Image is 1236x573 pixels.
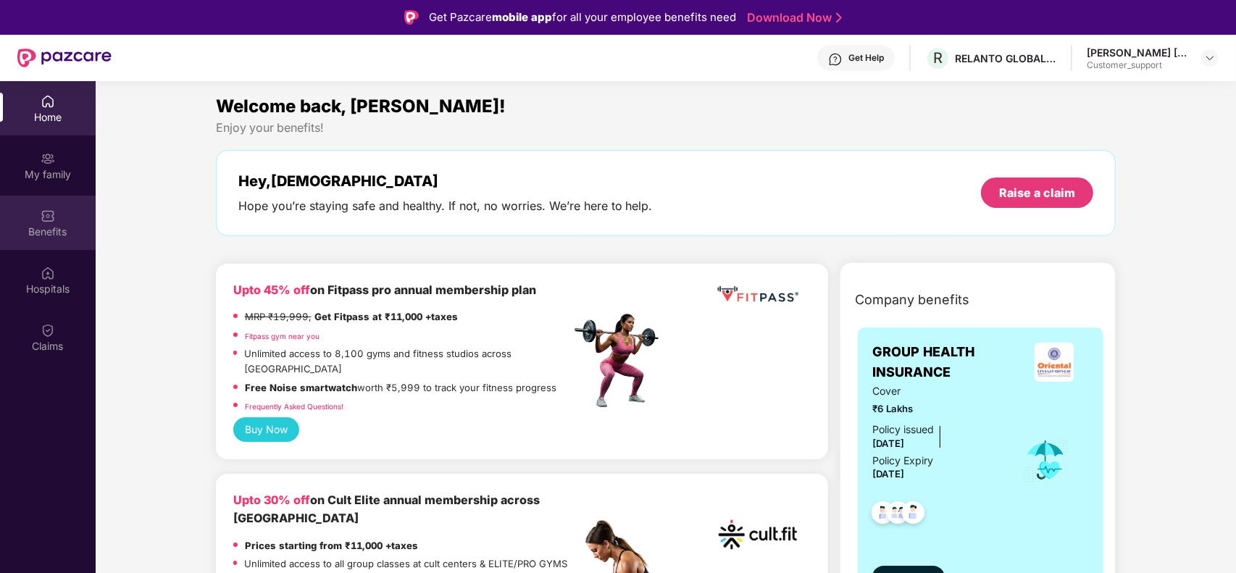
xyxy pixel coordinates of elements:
[238,172,653,190] div: Hey, [DEMOGRAPHIC_DATA]
[714,281,801,308] img: fppp.png
[429,9,736,26] div: Get Pazcare for all your employee benefits need
[233,283,536,297] b: on Fitpass pro annual membership plan
[238,198,653,214] div: Hope you’re staying safe and healthy. If not, no worries. We’re here to help.
[872,468,904,480] span: [DATE]
[872,342,1019,383] span: GROUP HEALTH INSURANCE
[828,52,843,67] img: svg+xml;base64,PHN2ZyBpZD0iSGVscC0zMngzMiIgeG1sbnM9Imh0dHA6Ly93d3cudzMub3JnLzIwMDAvc3ZnIiB3aWR0aD...
[244,346,570,376] p: Unlimited access to 8,100 gyms and fitness studios across [GEOGRAPHIC_DATA]
[17,49,112,67] img: New Pazcare Logo
[872,401,1003,417] span: ₹6 Lakhs
[216,96,506,117] span: Welcome back, [PERSON_NAME]!
[233,417,299,442] button: Buy Now
[245,380,556,396] p: worth ₹5,999 to track your fitness progress
[865,497,901,532] img: svg+xml;base64,PHN2ZyB4bWxucz0iaHR0cDovL3d3dy53My5vcmcvMjAwMC9zdmciIHdpZHRoPSI0OC45NDMiIGhlaWdodD...
[880,497,916,532] img: svg+xml;base64,PHN2ZyB4bWxucz0iaHR0cDovL3d3dy53My5vcmcvMjAwMC9zdmciIHdpZHRoPSI0OC45MTUiIGhlaWdodD...
[570,310,672,411] img: fpp.png
[1087,46,1188,59] div: [PERSON_NAME] [PERSON_NAME]
[41,151,55,166] img: svg+xml;base64,PHN2ZyB3aWR0aD0iMjAiIGhlaWdodD0iMjAiIHZpZXdCb3g9IjAgMCAyMCAyMCIgZmlsbD0ibm9uZSIgeG...
[848,52,884,64] div: Get Help
[933,49,943,67] span: R
[872,383,1003,399] span: Cover
[492,10,552,24] strong: mobile app
[872,453,933,469] div: Policy Expiry
[245,311,312,322] del: MRP ₹19,999,
[955,51,1056,65] div: RELANTO GLOBAL PRIVATE LIMITED
[895,497,931,532] img: svg+xml;base64,PHN2ZyB4bWxucz0iaHR0cDovL3d3dy53My5vcmcvMjAwMC9zdmciIHdpZHRoPSI0OC45NDMiIGhlaWdodD...
[314,311,458,322] strong: Get Fitpass at ₹11,000 +taxes
[245,332,320,340] a: Fitpass gym near you
[1035,343,1074,382] img: insurerLogo
[999,185,1075,201] div: Raise a claim
[245,540,418,551] strong: Prices starting from ₹11,000 +taxes
[233,493,310,507] b: Upto 30% off
[233,493,540,525] b: on Cult Elite annual membership across [GEOGRAPHIC_DATA]
[1087,59,1188,71] div: Customer_support
[245,402,343,411] a: Frequently Asked Questions!
[404,10,419,25] img: Logo
[41,94,55,109] img: svg+xml;base64,PHN2ZyBpZD0iSG9tZSIgeG1sbnM9Imh0dHA6Ly93d3cudzMub3JnLzIwMDAvc3ZnIiB3aWR0aD0iMjAiIG...
[245,382,357,393] strong: Free Noise smartwatch
[747,10,838,25] a: Download Now
[216,120,1116,135] div: Enjoy your benefits!
[233,283,310,297] b: Upto 45% off
[836,10,842,25] img: Stroke
[1022,436,1069,484] img: icon
[1204,52,1216,64] img: svg+xml;base64,PHN2ZyBpZD0iRHJvcGRvd24tMzJ4MzIiIHhtbG5zPSJodHRwOi8vd3d3LnczLm9yZy8yMDAwL3N2ZyIgd2...
[855,290,969,310] span: Company benefits
[41,266,55,280] img: svg+xml;base64,PHN2ZyBpZD0iSG9zcGl0YWxzIiB4bWxucz0iaHR0cDovL3d3dy53My5vcmcvMjAwMC9zdmciIHdpZHRoPS...
[872,438,904,449] span: [DATE]
[41,323,55,338] img: svg+xml;base64,PHN2ZyBpZD0iQ2xhaW0iIHhtbG5zPSJodHRwOi8vd3d3LnczLm9yZy8yMDAwL3N2ZyIgd2lkdGg9IjIwIi...
[41,209,55,223] img: svg+xml;base64,PHN2ZyBpZD0iQmVuZWZpdHMiIHhtbG5zPSJodHRwOi8vd3d3LnczLm9yZy8yMDAwL3N2ZyIgd2lkdGg9Ij...
[872,422,934,438] div: Policy issued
